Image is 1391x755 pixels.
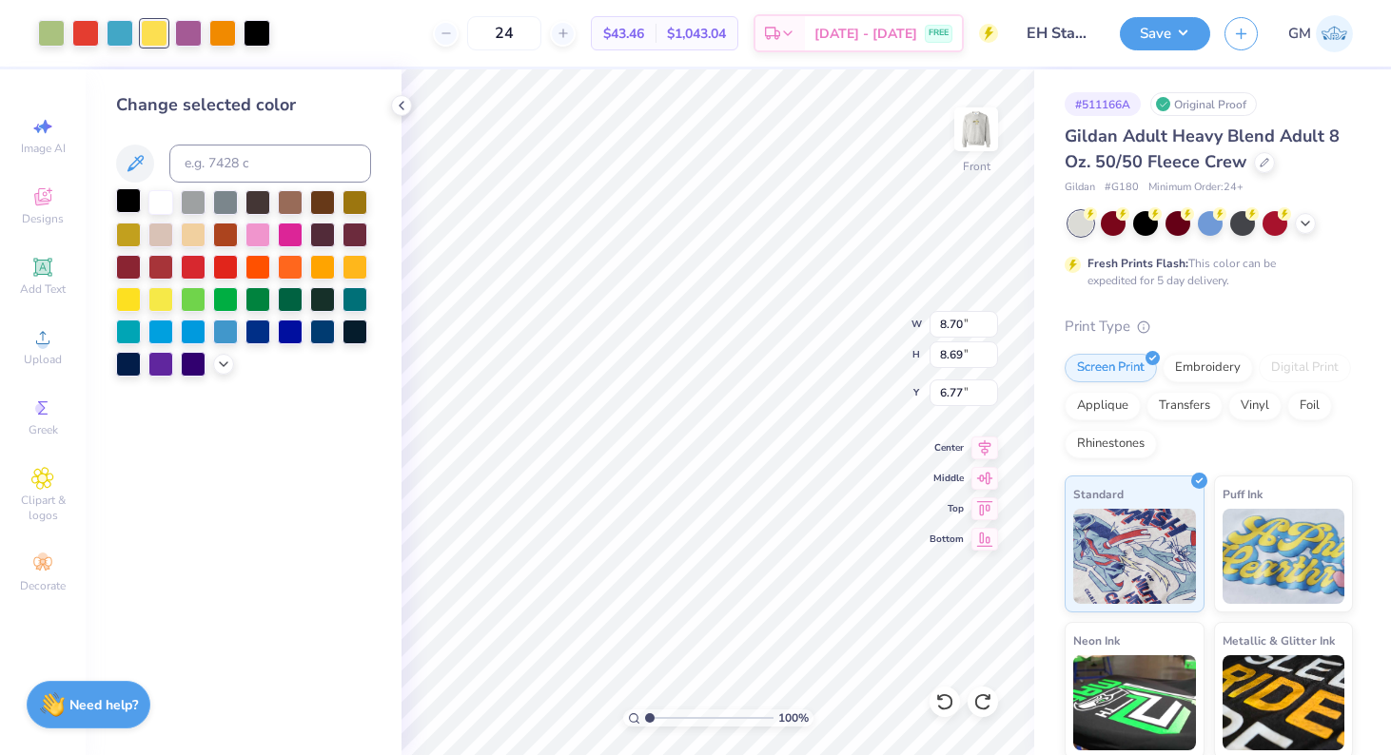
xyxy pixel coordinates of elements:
[21,141,66,156] span: Image AI
[1087,256,1188,271] strong: Fresh Prints Flash:
[1073,630,1120,650] span: Neon Ink
[930,502,964,515] span: Top
[929,27,949,40] span: FREE
[1065,354,1157,382] div: Screen Print
[1073,509,1196,604] img: Standard
[1073,484,1124,504] span: Standard
[1120,17,1210,50] button: Save
[116,92,371,118] div: Change selected color
[963,158,990,175] div: Front
[1065,180,1095,196] span: Gildan
[667,24,726,44] span: $1,043.04
[20,281,66,297] span: Add Text
[1065,92,1141,116] div: # 511166A
[1105,180,1139,196] span: # G180
[169,145,371,183] input: e.g. 7428 c
[930,532,964,546] span: Bottom
[22,211,64,226] span: Designs
[1065,392,1141,420] div: Applique
[1163,354,1253,382] div: Embroidery
[1065,430,1157,458] div: Rhinestones
[20,578,66,593] span: Decorate
[1012,14,1106,52] input: Untitled Design
[957,110,995,148] img: Front
[1287,392,1332,420] div: Foil
[1223,630,1335,650] span: Metallic & Glitter Ink
[930,441,964,455] span: Center
[1223,509,1345,604] img: Puff Ink
[29,422,58,437] span: Greek
[603,24,644,44] span: $43.46
[1073,655,1196,750] img: Neon Ink
[1288,23,1311,45] span: GM
[1065,316,1353,338] div: Print Type
[1148,180,1244,196] span: Minimum Order: 24 +
[778,709,809,726] span: 100 %
[1150,92,1257,116] div: Original Proof
[24,352,62,367] span: Upload
[10,493,76,523] span: Clipart & logos
[1223,655,1345,750] img: Metallic & Glitter Ink
[1065,125,1340,173] span: Gildan Adult Heavy Blend Adult 8 Oz. 50/50 Fleece Crew
[1146,392,1223,420] div: Transfers
[1288,15,1353,52] a: GM
[69,696,138,714] strong: Need help?
[1316,15,1353,52] img: Grainne Mccague
[1087,255,1322,289] div: This color can be expedited for 5 day delivery.
[930,472,964,485] span: Middle
[467,16,541,50] input: – –
[1223,484,1263,504] span: Puff Ink
[1228,392,1282,420] div: Vinyl
[814,24,917,44] span: [DATE] - [DATE]
[1259,354,1351,382] div: Digital Print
